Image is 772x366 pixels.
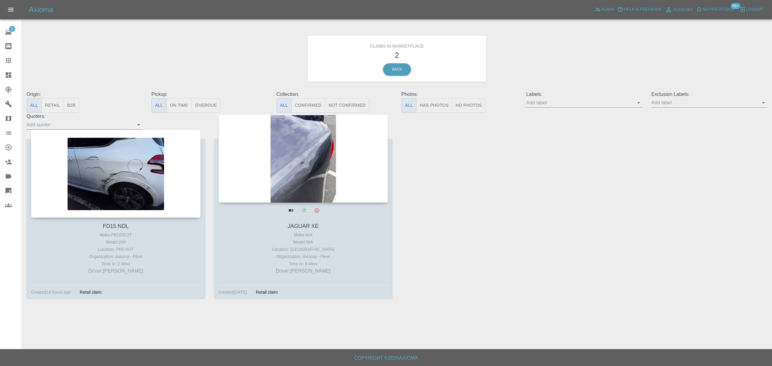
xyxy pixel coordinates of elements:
[759,99,768,107] button: Open
[9,26,15,32] span: 2
[298,204,310,216] a: Modify
[616,5,663,14] button: Help & Feedback
[33,238,199,246] div: Model: 208
[29,5,53,14] h5: Axioma
[325,98,369,113] button: Not Confirmed
[191,98,220,113] button: Overdue
[624,6,662,13] span: Help & Feedback
[27,98,42,113] button: All
[738,5,765,14] button: Logout
[651,98,758,107] input: Add label
[673,6,693,13] span: Account
[401,98,416,113] button: All
[746,6,763,13] span: Logout
[311,204,323,216] button: Archive
[151,91,267,98] p: Pickup:
[31,289,71,296] div: Created 14 hours ago
[4,2,18,17] button: Open drawer
[703,6,734,13] span: Notifications
[383,63,411,76] a: Back
[452,98,486,113] button: No Photos
[27,91,142,98] p: Origin:
[694,5,736,14] button: Notifications
[41,98,64,113] button: Retail
[220,231,387,238] div: Make: N/A
[33,246,199,253] div: Location: PR5 6UT
[27,120,133,129] input: Add quoter
[75,289,106,296] div: Retail claim
[526,91,642,98] p: Labels:
[291,98,325,113] button: Confirmed
[593,5,616,14] a: Admin
[277,98,292,113] button: All
[219,289,247,296] div: Created [DATE]
[103,223,129,229] a: FD15 NDL
[27,113,142,120] p: Quoters:
[64,98,79,113] button: B2B
[663,5,694,14] a: Account
[166,98,192,113] button: On Time
[312,49,482,61] h3: 2
[731,3,740,9] span: 99+
[33,231,199,238] div: Make: PEUGEOT
[220,253,387,260] div: Organization: Axioma - Fleet
[416,98,452,113] button: Has Photos
[220,238,387,246] div: Model: N/A
[251,289,282,296] div: Retail claim
[5,354,767,362] h6: Copyright © 2025 Axioma
[288,223,319,229] a: JAGUAR XE
[220,246,387,253] div: Location: [GEOGRAPHIC_DATA]
[634,99,643,107] button: Open
[220,267,387,275] p: Driver: [PERSON_NAME]
[33,267,199,275] p: Driver: [PERSON_NAME]
[651,91,767,98] p: Exclusion Labels:
[134,121,143,129] button: Open
[312,40,482,49] h6: Claims in Marketplace
[220,260,387,267] div: Time in: 6 Mins
[401,91,517,98] p: Photos:
[277,91,392,98] p: Collection:
[33,253,199,260] div: Organization: Axioma - Fleet
[601,6,615,13] span: Admin
[526,98,633,107] input: Add label
[33,260,199,267] div: Time in: 2 Mins
[285,204,297,216] a: View
[151,98,166,113] button: All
